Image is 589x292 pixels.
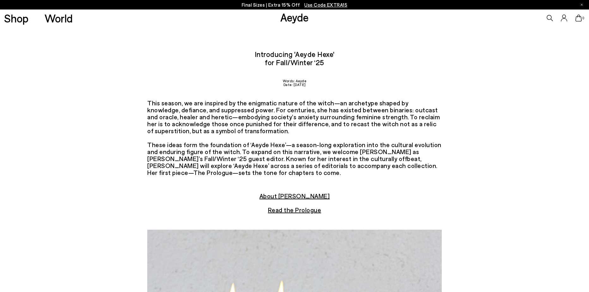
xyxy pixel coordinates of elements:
[147,99,442,176] div: This season, we are inspired by the enigmatic nature of the witch—an archetype shaped by knowledg...
[4,13,28,24] a: Shop
[147,79,442,87] div: Words: Aeyde Date: [DATE]
[259,192,330,200] a: About [PERSON_NAME]
[268,206,321,214] a: Read the Prologue
[582,16,585,20] span: 0
[575,15,582,22] a: 0
[45,13,73,24] a: World
[242,1,348,9] p: Final Sizes | Extra 15% Off
[304,2,347,8] span: Navigate to /collections/ss25-final-sizes
[280,10,309,24] a: Aeyde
